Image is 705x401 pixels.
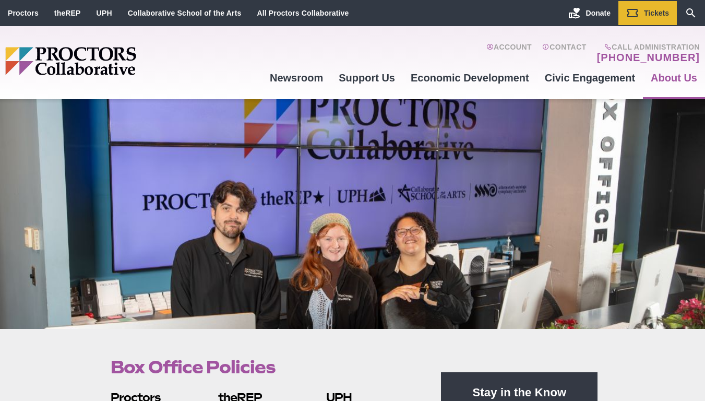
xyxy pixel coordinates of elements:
[54,9,81,17] a: theREP
[5,47,217,75] img: Proctors logo
[97,9,112,17] a: UPH
[594,43,700,51] span: Call Administration
[644,9,669,17] span: Tickets
[597,51,700,64] a: [PHONE_NUMBER]
[331,64,403,92] a: Support Us
[586,9,611,17] span: Donate
[8,9,39,17] a: Proctors
[403,64,537,92] a: Economic Development
[537,64,643,92] a: Civic Engagement
[262,64,331,92] a: Newsroom
[643,64,705,92] a: About Us
[542,43,587,64] a: Contact
[677,1,705,25] a: Search
[111,357,417,377] h1: Box Office Policies
[618,1,677,25] a: Tickets
[257,9,349,17] a: All Proctors Collaborative
[128,9,242,17] a: Collaborative School of the Arts
[473,386,567,399] strong: Stay in the Know
[486,43,532,64] a: Account
[560,1,618,25] a: Donate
